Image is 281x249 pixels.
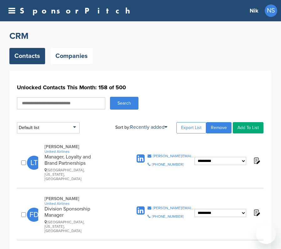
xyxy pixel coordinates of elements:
[9,30,271,42] h2: CRM
[44,154,94,181] div: Manager, Loyalty and Brand Partnerships
[115,125,167,130] div: Sort by:
[252,209,260,216] img: Notes
[9,48,45,64] a: Contacts
[265,4,277,17] a: NS
[130,124,167,130] a: Recently added
[20,7,134,15] a: SponsorPitch
[110,97,138,110] button: Search
[233,122,263,133] a: Add To List
[256,224,276,244] iframe: Button to launch messaging window
[17,122,80,133] div: Default list
[44,196,76,201] span: [PERSON_NAME]
[176,122,206,133] a: Export List
[252,157,260,164] img: Notes
[153,206,195,210] div: [PERSON_NAME][EMAIL_ADDRESS][PERSON_NAME][DOMAIN_NAME]
[44,168,94,181] div: [GEOGRAPHIC_DATA], [US_STATE], [GEOGRAPHIC_DATA]
[17,82,263,93] h1: Unlocked Contacts This Month: 158 of 500
[152,215,184,218] div: [PHONE_NUMBER]
[206,122,232,133] a: Remove
[44,201,76,206] a: United Airlines
[27,208,41,222] span: FD
[152,163,184,166] div: [PHONE_NUMBER]
[44,149,76,154] a: United Airlines
[44,144,76,149] span: [PERSON_NAME]
[250,6,258,15] h3: Nik
[44,220,94,233] div: [GEOGRAPHIC_DATA], [US_STATE], [GEOGRAPHIC_DATA]
[153,154,195,158] div: [PERSON_NAME][EMAIL_ADDRESS][PERSON_NAME][DOMAIN_NAME]
[250,4,258,18] a: Nik
[44,206,94,233] div: Division Sponsorship Manager
[27,156,41,170] span: LT
[50,48,93,64] a: Companies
